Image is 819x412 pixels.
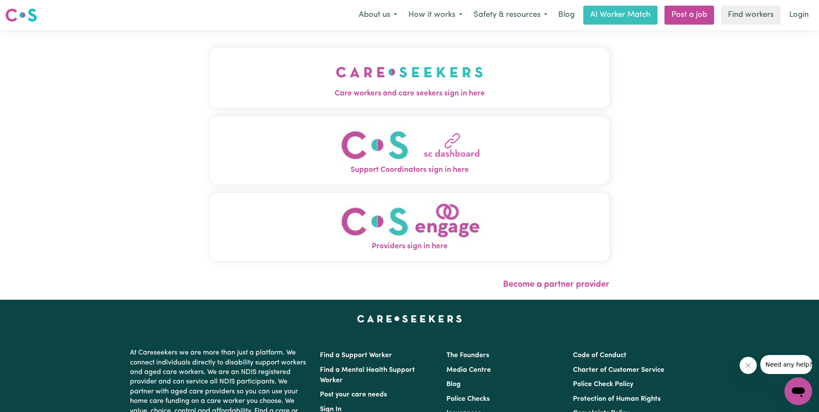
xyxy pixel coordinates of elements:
[210,117,609,184] button: Support Coordinators sign in here
[446,352,489,359] a: The Founders
[446,367,491,374] a: Media Centre
[5,6,52,13] span: Need any help?
[573,352,626,359] a: Code of Conduct
[740,357,757,374] iframe: Close message
[353,6,403,24] button: About us
[583,6,658,25] a: AI Worker Match
[784,6,814,25] a: Login
[664,6,714,25] a: Post a job
[210,165,609,176] span: Support Coordinators sign in here
[210,193,609,261] button: Providers sign in here
[446,381,461,388] a: Blog
[320,367,415,384] a: Find a Mental Health Support Worker
[210,88,609,99] span: Care workers and care seekers sign in here
[320,352,392,359] a: Find a Support Worker
[210,241,609,252] span: Providers sign in here
[5,5,37,25] a: Careseekers logo
[721,6,781,25] a: Find workers
[320,391,387,398] a: Post your care needs
[573,367,664,374] a: Charter of Customer Service
[5,7,37,23] img: Careseekers logo
[468,6,553,24] button: Safety & resources
[403,6,468,24] button: How it works
[573,381,633,388] a: Police Check Policy
[553,6,580,25] a: Blog
[573,396,661,402] a: Protection of Human Rights
[357,315,462,322] a: Careseekers home page
[210,48,609,108] button: Care workers and care seekers sign in here
[446,396,490,402] a: Police Checks
[503,280,609,289] a: Become a partner provider
[784,377,812,405] iframe: Button to launch messaging window
[760,355,812,374] iframe: Message from company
